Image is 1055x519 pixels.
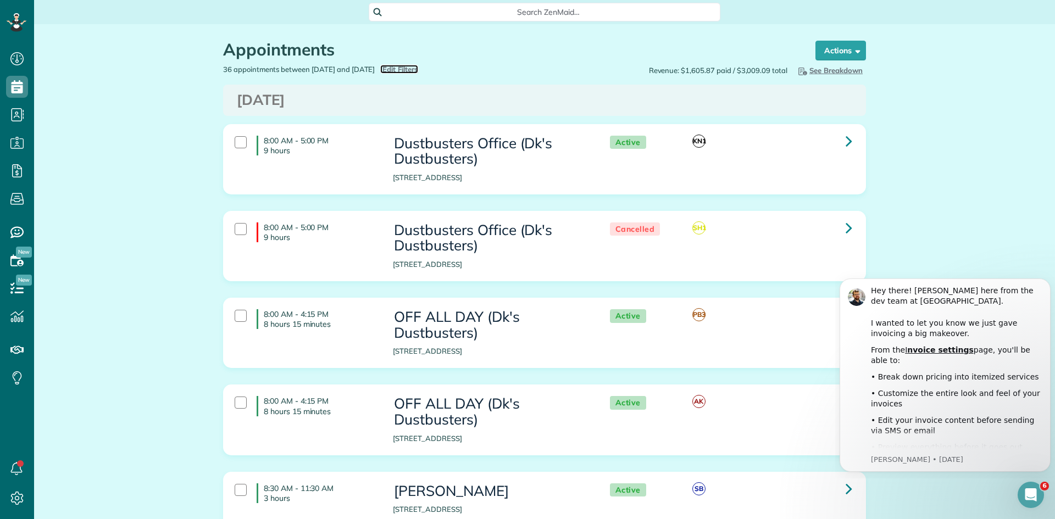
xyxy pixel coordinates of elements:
p: [STREET_ADDRESS] [393,433,587,444]
span: AK [692,395,706,408]
span: KN1 [692,135,706,148]
span: Revenue: $1,605.87 paid / $3,009.09 total [649,65,787,76]
h4: 8:00 AM - 4:15 PM [257,309,376,329]
p: 9 hours [264,146,376,155]
p: 3 hours [264,493,376,503]
span: PB3 [692,308,706,321]
span: Active [610,483,646,497]
h4: 8:00 AM - 4:15 PM [257,396,376,416]
span: New [16,247,32,258]
h4: 8:00 AM - 5:00 PM [257,222,376,242]
h4: 8:00 AM - 5:00 PM [257,136,376,155]
h3: OFF ALL DAY (Dk's Dustbusters) [393,396,587,427]
p: 8 hours 15 minutes [264,319,376,329]
div: 36 appointments between [DATE] and [DATE] [215,64,545,75]
p: [STREET_ADDRESS] [393,504,587,515]
span: See Breakdown [796,66,863,75]
span: SB [692,482,706,495]
h3: [DATE] [237,92,852,108]
p: [STREET_ADDRESS] [393,172,587,183]
a: Edit Filters [380,65,418,74]
iframe: Intercom live chat [1018,482,1044,508]
span: Edit Filters [382,65,418,74]
span: Active [610,136,646,149]
h1: Appointments [223,41,795,59]
iframe: Intercom notifications message [835,269,1055,478]
button: See Breakdown [793,64,866,76]
span: Cancelled [610,222,660,236]
h3: OFF ALL DAY (Dk's Dustbusters) [393,309,587,341]
h3: Dustbusters Office (Dk's Dustbusters) [393,222,587,254]
span: 6 [1040,482,1049,490]
p: 9 hours [264,232,376,242]
p: 8 hours 15 minutes [264,406,376,416]
span: Active [610,309,646,323]
h3: Dustbusters Office (Dk's Dustbusters) [393,136,587,167]
p: [STREET_ADDRESS] [393,259,587,270]
span: New [16,275,32,286]
span: SH1 [692,221,706,235]
h3: [PERSON_NAME] [393,483,587,499]
p: [STREET_ADDRESS] [393,346,587,356]
h4: 8:30 AM - 11:30 AM [257,483,376,503]
span: Active [610,396,646,410]
button: Actions [815,41,866,60]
